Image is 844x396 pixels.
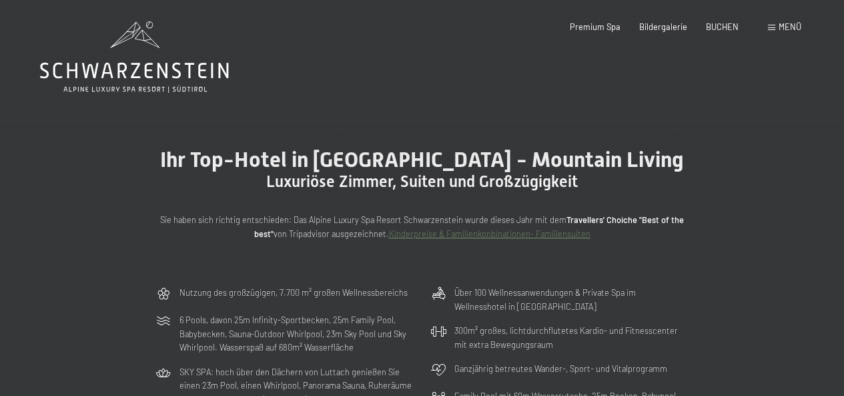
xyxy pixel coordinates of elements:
a: Kinderpreise & Familienkonbinationen- Familiensuiten [389,228,590,239]
a: Premium Spa [570,21,620,32]
a: Bildergalerie [639,21,687,32]
p: 6 Pools, davon 25m Infinity-Sportbecken, 25m Family Pool, Babybecken, Sauna-Outdoor Whirlpool, 23... [179,313,414,354]
p: Sie haben sich richtig entschieden: Das Alpine Luxury Spa Resort Schwarzenstein wurde dieses Jahr... [155,213,689,240]
p: Ganzjährig betreutes Wander-, Sport- und Vitalprogramm [454,362,667,375]
span: Menü [779,21,801,32]
a: BUCHEN [706,21,739,32]
p: Über 100 Wellnessanwendungen & Private Spa im Wellnesshotel in [GEOGRAPHIC_DATA] [454,286,689,313]
span: Einwilligung Marketing* [293,230,403,243]
p: Nutzung des großzügigen, 7.700 m² großen Wellnessbereichs [179,286,408,299]
span: Ihr Top-Hotel in [GEOGRAPHIC_DATA] - Mountain Living [160,147,684,172]
strong: Travellers' Choiche "Best of the best" [254,214,685,238]
span: Luxuriöse Zimmer, Suiten und Großzügigkeit [266,172,578,191]
p: 300m² großes, lichtdurchflutetes Kardio- und Fitnesscenter mit extra Bewegungsraum [454,324,689,351]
